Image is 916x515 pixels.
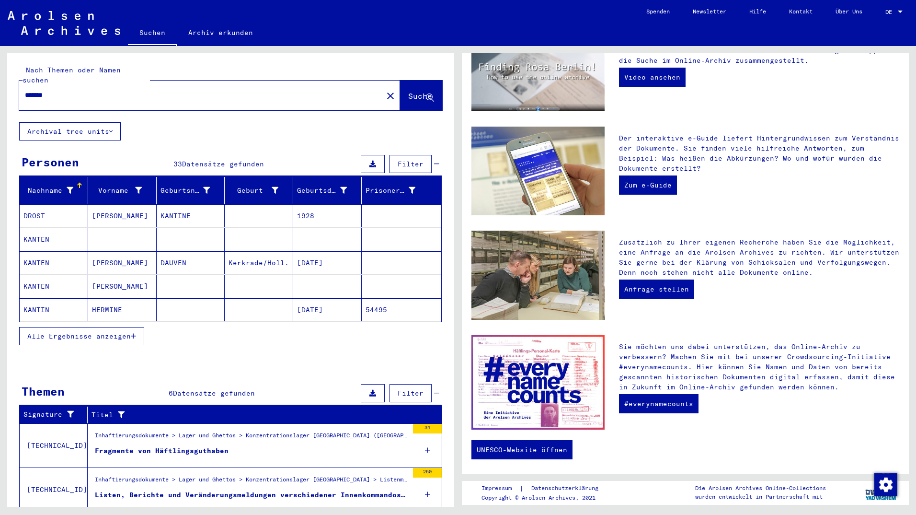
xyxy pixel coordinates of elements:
[481,483,519,493] a: Impressum
[874,473,897,496] div: Zustimmung ändern
[619,237,899,278] p: Zusätzlich zu Ihrer eigenen Recherche haben Sie die Möglichkeit, eine Anfrage an die Arolsen Arch...
[481,483,610,493] div: |
[398,389,424,398] span: Filter
[20,251,88,274] mat-cell: KANTEN
[19,327,144,345] button: Alle Ergebnisse anzeigen
[293,177,362,204] mat-header-cell: Geburtsdatum
[20,228,88,251] mat-cell: KANTEN
[20,468,88,512] td: [TECHNICAL_ID]
[874,473,897,496] img: Zustimmung ändern
[19,122,121,140] button: Archival tree units
[173,389,255,398] span: Datensätze gefunden
[169,389,173,398] span: 6
[229,183,293,198] div: Geburt‏
[885,9,896,15] span: DE
[20,275,88,298] mat-cell: KANTEN
[23,407,87,422] div: Signature
[381,86,400,105] button: Clear
[619,46,899,66] p: In einem kurzen Video haben wir für Sie die wichtigsten Tipps für die Suche im Online-Archiv zusa...
[92,183,156,198] div: Vorname
[20,204,88,227] mat-cell: DROST
[157,251,225,274] mat-cell: DAUVEN
[619,280,694,299] a: Anfrage stellen
[225,251,293,274] mat-cell: Kerkrade/Holl.
[695,492,826,501] p: wurden entwickelt in Partnerschaft mit
[366,186,415,196] div: Prisoner #
[471,440,572,459] a: UNESCO-Website öffnen
[20,298,88,321] mat-cell: KANTIN
[619,68,686,87] a: Video ansehen
[471,335,605,430] img: enc.jpg
[524,483,610,493] a: Datenschutzerklärung
[471,127,605,215] img: eguide.jpg
[471,39,605,111] img: video.jpg
[471,231,605,319] img: inquiries.jpg
[389,155,432,173] button: Filter
[225,177,293,204] mat-header-cell: Geburt‏
[92,410,418,420] div: Titel
[413,468,442,478] div: 250
[27,332,131,340] span: Alle Ergebnisse anzeigen
[88,204,157,227] mat-cell: [PERSON_NAME]
[619,133,899,174] p: Der interaktive e-Guide liefert Hintergrundwissen zum Verständnis der Dokumente. Sie finden viele...
[293,298,362,321] mat-cell: [DATE]
[128,21,177,46] a: Suchen
[366,183,430,198] div: Prisoner #
[88,275,157,298] mat-cell: [PERSON_NAME]
[160,186,210,196] div: Geburtsname
[22,383,65,400] div: Themen
[23,186,73,196] div: Nachname
[157,204,225,227] mat-cell: KANTINE
[400,81,442,110] button: Suche
[293,251,362,274] mat-cell: [DATE]
[619,176,677,195] a: Zum e-Guide
[297,183,361,198] div: Geburtsdatum
[22,153,79,171] div: Personen
[413,424,442,433] div: 34
[95,446,229,456] div: Fragmente von Häftlingsguthaben
[160,183,225,198] div: Geburtsname
[88,251,157,274] mat-cell: [PERSON_NAME]
[173,160,182,168] span: 33
[863,480,899,504] img: yv_logo.png
[88,298,157,321] mat-cell: HERMINE
[95,431,408,445] div: Inhaftierungsdokumente > Lager und Ghettos > Konzentrationslager [GEOGRAPHIC_DATA] ([GEOGRAPHIC_D...
[362,298,441,321] mat-cell: 54495
[619,394,698,413] a: #everynamecounts
[23,183,88,198] div: Nachname
[95,490,408,500] div: Listen, Berichte und Veränderungsmeldungen verschiedener Innenkommandos I
[20,177,88,204] mat-header-cell: Nachname
[88,177,157,204] mat-header-cell: Vorname
[95,475,408,489] div: Inhaftierungsdokumente > Lager und Ghettos > Konzentrationslager [GEOGRAPHIC_DATA] > Listenmateri...
[20,423,88,468] td: [TECHNICAL_ID]
[408,91,432,101] span: Suche
[229,186,278,196] div: Geburt‏
[619,342,899,392] p: Sie möchten uns dabei unterstützen, das Online-Archiv zu verbessern? Machen Sie mit bei unserer C...
[23,66,121,84] mat-label: Nach Themen oder Namen suchen
[695,484,826,492] p: Die Arolsen Archives Online-Collections
[398,160,424,168] span: Filter
[385,90,396,102] mat-icon: close
[389,384,432,402] button: Filter
[8,11,120,35] img: Arolsen_neg.svg
[362,177,441,204] mat-header-cell: Prisoner #
[297,186,347,196] div: Geburtsdatum
[481,493,610,502] p: Copyright © Arolsen Archives, 2021
[157,177,225,204] mat-header-cell: Geburtsname
[293,204,362,227] mat-cell: 1928
[182,160,264,168] span: Datensätze gefunden
[23,410,75,420] div: Signature
[92,186,142,196] div: Vorname
[177,21,264,44] a: Archiv erkunden
[92,407,430,422] div: Titel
